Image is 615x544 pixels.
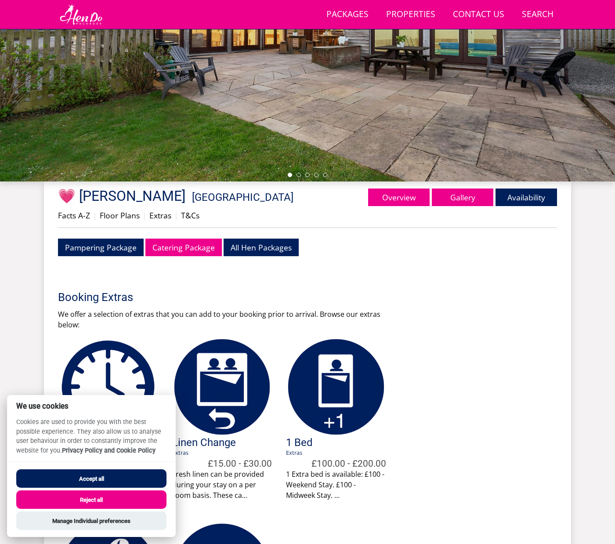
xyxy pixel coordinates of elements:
[58,210,90,221] a: Facts A-Z
[311,459,386,469] h4: £100.00 - £200.00
[58,4,104,25] img: Hen Do Packages
[449,5,508,25] a: Contact Us
[192,191,293,203] a: [GEOGRAPHIC_DATA]
[149,210,171,221] a: Extras
[172,337,272,437] img: Linen Change
[7,417,176,462] p: Cookies are used to provide you with the best possible experience. They also allow us to analyse ...
[58,239,144,256] a: Pampering Package
[58,188,189,204] a: 💗 [PERSON_NAME]
[58,337,158,437] img: Late Check Out
[172,436,236,449] a: Linen Change
[286,337,386,437] img: 1 Bed
[58,309,386,330] p: We offer a selection of extras that you can add to your booking prior to arrival. Browse our extr...
[100,210,140,221] a: Floor Plans
[286,449,302,457] a: Extras
[172,449,188,457] a: Extras
[286,469,386,500] p: 1 Extra bed is available: £100 - Weekend Stay. £100 - Midweek Stay. ...
[224,239,299,256] a: All Hen Packages
[286,436,313,449] a: 1 Bed
[16,469,166,488] button: Accept all
[323,5,372,25] a: Packages
[145,239,222,256] a: Catering Package
[432,189,493,206] a: Gallery
[172,469,272,500] p: Fresh linen can be provided during your stay on a per room basis. These ca...
[208,459,272,469] h4: £15.00 - £30.00
[58,290,133,304] a: Booking Extras
[496,189,557,206] a: Availability
[383,5,439,25] a: Properties
[181,210,199,221] a: T&Cs
[518,5,557,25] a: Search
[16,511,166,530] button: Manage Individual preferences
[368,189,430,206] a: Overview
[62,447,156,454] a: Privacy Policy and Cookie Policy
[189,191,293,203] span: -
[7,402,176,410] h2: We use cookies
[16,490,166,509] button: Reject all
[58,188,185,204] span: 💗 [PERSON_NAME]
